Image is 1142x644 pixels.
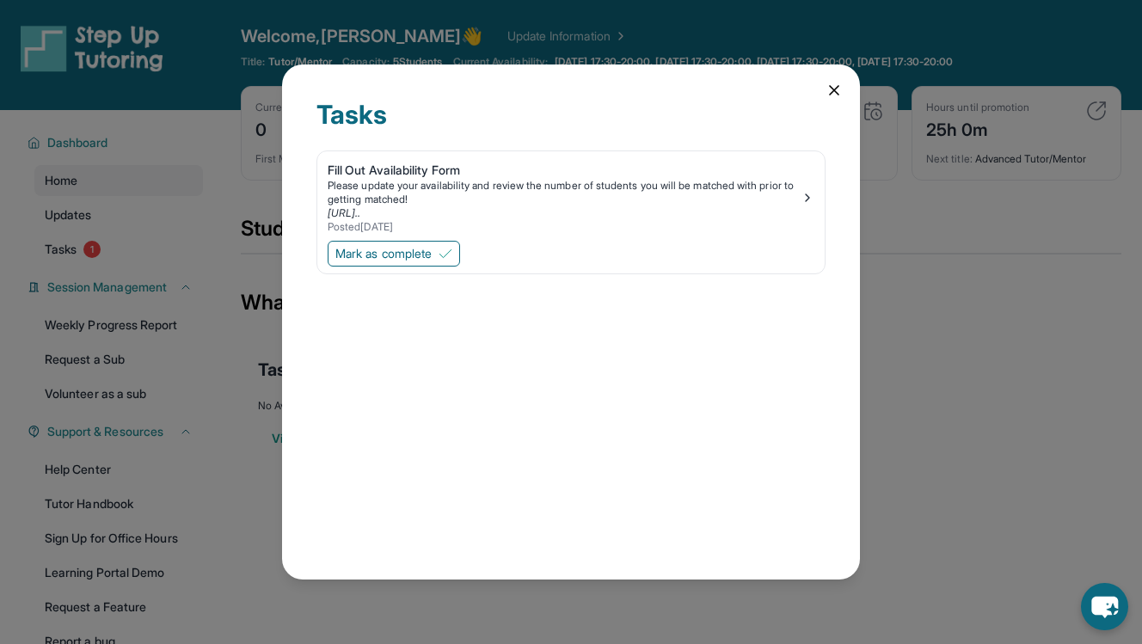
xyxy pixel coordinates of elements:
[1081,583,1128,630] button: chat-button
[328,162,801,179] div: Fill Out Availability Form
[328,206,361,219] a: [URL]..
[328,179,801,206] div: Please update your availability and review the number of students you will be matched with prior ...
[316,99,826,150] div: Tasks
[335,245,432,262] span: Mark as complete
[328,241,460,267] button: Mark as complete
[439,247,452,261] img: Mark as complete
[328,220,801,234] div: Posted [DATE]
[317,151,825,237] a: Fill Out Availability FormPlease update your availability and review the number of students you w...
